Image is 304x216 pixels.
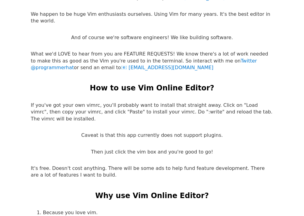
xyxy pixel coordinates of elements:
h2: How to use Vim Online Editor? [90,83,214,93]
p: And of course we're software engineers! We like building software. [71,34,233,41]
p: If you've got your own vimrc, you'll probably want to install that straight away. Click on "Load ... [31,102,273,122]
p: Caveat is that this app currently does not support plugins. [81,132,223,139]
p: It's free. Doesn't cost anything. There will be some ads to help fund feature development. There ... [31,165,273,179]
li: Because you love vim. [43,209,273,216]
p: Then just click the vim box and you're good to go! [91,149,213,155]
a: [EMAIL_ADDRESS][DOMAIN_NAME] [121,65,213,70]
h2: Why use Vim Online Editor? [95,191,209,201]
p: What we'd LOVE to hear from you are FEATURE REQUESTS! We know there's a lot of work needed to mak... [31,51,273,71]
p: We happen to be huge Vim enthusiasts ourselves. Using Vim for many years. It's the best editor in... [31,11,273,25]
a: Twitter @programmerhat [31,58,257,70]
